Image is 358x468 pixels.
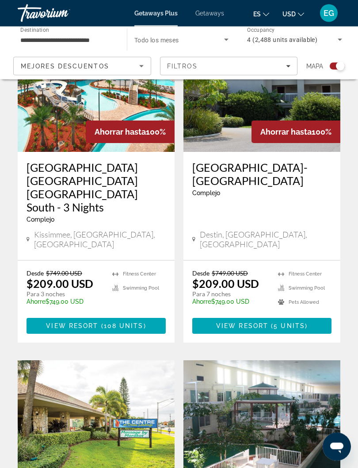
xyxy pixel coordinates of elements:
span: Filtros [167,63,198,70]
span: Ahorrar hasta [95,128,146,137]
span: Pets Allowed [289,300,319,306]
span: Fitness Center [123,272,156,277]
span: Destination [20,27,49,33]
button: View Resort(108 units) [27,318,166,334]
span: Todo los meses [134,37,179,44]
button: View Resort(5 units) [192,318,331,334]
p: Para 3 noches [27,291,103,298]
a: [GEOGRAPHIC_DATA]-[GEOGRAPHIC_DATA] [192,161,331,188]
span: Ahorre [192,298,211,306]
span: Kissimmee, [GEOGRAPHIC_DATA], [GEOGRAPHIC_DATA] [34,230,166,249]
span: Fitness Center [289,272,322,277]
span: Ahorrar hasta [260,128,312,137]
span: EG [324,9,334,18]
span: Swimming Pool [289,286,325,291]
input: Select destination [20,35,115,45]
span: Complejo [27,216,54,223]
span: Mejores descuentos [21,63,109,70]
span: es [253,11,261,18]
span: $749.00 USD [46,270,82,277]
span: Destin, [GEOGRAPHIC_DATA], [GEOGRAPHIC_DATA] [200,230,331,249]
mat-select: Sort by [21,61,144,72]
span: USD [282,11,296,18]
span: ( ) [98,323,146,330]
span: Ahorre [27,298,46,306]
a: Getaways [195,10,224,17]
button: Change currency [282,8,304,20]
span: Desde [27,270,44,277]
span: $749.00 USD [212,270,248,277]
span: Mapa [306,60,323,72]
span: View Resort [216,323,268,330]
span: 5 units [274,323,305,330]
iframe: Botón para iniciar la ventana de mensajería [323,433,351,461]
span: Occupancy [247,27,275,34]
a: Travorium [18,2,106,25]
p: $749.00 USD [192,298,269,306]
span: View Resort [46,323,98,330]
div: 100% [251,121,340,143]
p: $749.00 USD [27,298,103,306]
span: 108 units [104,323,144,330]
span: ( ) [268,323,308,330]
span: Swimming Pool [123,286,159,291]
img: Holiday Beach Resort-Destin [183,11,340,152]
p: $209.00 USD [27,277,93,291]
button: Change language [253,8,269,20]
span: 4 (2,488 units available) [247,36,317,43]
img: Red Lion Hotel Orlando Lake Buena Vista South - 3 Nights [18,11,175,152]
button: User Menu [317,4,340,23]
span: Desde [192,270,209,277]
button: Filters [160,57,298,75]
a: Getaways Plus [134,10,178,17]
p: Para 7 noches [192,291,269,298]
div: 100% [86,121,175,143]
a: [GEOGRAPHIC_DATA] [GEOGRAPHIC_DATA] [GEOGRAPHIC_DATA] South - 3 Nights [27,161,166,214]
p: $209.00 USD [192,277,259,291]
span: Complejo [192,190,220,197]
